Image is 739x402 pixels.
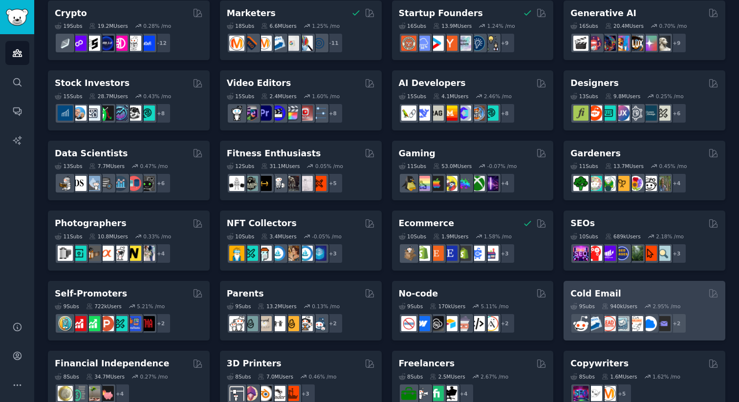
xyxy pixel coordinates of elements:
[298,36,313,51] img: MarketingResearch
[284,316,299,331] img: NewParents
[570,358,629,370] h2: Copywriters
[614,316,630,331] img: coldemail
[666,173,687,193] div: + 4
[415,316,430,331] img: webflow
[573,386,588,401] img: SEO
[270,36,285,51] img: Emailmarketing
[112,36,128,51] img: defiblockchain
[55,233,82,240] div: 11 Sub s
[601,36,616,51] img: deepdream
[399,233,426,240] div: 10 Sub s
[315,163,343,169] div: 0.05 % /mo
[433,22,472,29] div: 13.9M Users
[55,217,127,230] h2: Photographers
[659,163,687,169] div: 0.45 % /mo
[6,9,28,26] img: GummySearch logo
[58,246,73,261] img: analog
[270,316,285,331] img: toddlers
[257,386,272,401] img: blender
[642,316,657,331] img: B2BSaaS
[85,246,100,261] img: AnalogCommunity
[470,36,485,51] img: Entrepreneurship
[227,93,254,100] div: 15 Sub s
[58,36,73,51] img: ethfinance
[470,246,485,261] img: ecommercemarketing
[140,106,155,121] img: technicalanalysis
[309,373,337,380] div: 0.46 % /mo
[243,176,258,191] img: GymMotivation
[85,176,100,191] img: statistics
[99,106,114,121] img: Trading
[55,148,128,160] h2: Data Scientists
[71,176,87,191] img: datascience
[429,316,444,331] img: NoCodeSaaS
[495,33,515,53] div: + 9
[614,36,630,51] img: sdforall
[587,246,602,261] img: TechSEO
[257,246,272,261] img: NFTmarket
[243,316,258,331] img: SingleParents
[85,36,100,51] img: ethstaker
[601,246,616,261] img: seogrowth
[227,217,297,230] h2: NFT Collectors
[442,106,457,121] img: MistralAI
[140,36,155,51] img: defi_
[143,22,171,29] div: 0.28 % /mo
[270,106,285,121] img: VideoEditors
[311,246,326,261] img: DigitalItems
[257,36,272,51] img: AskMarketing
[58,106,73,121] img: dividends
[483,106,499,121] img: AIDevelopersSociety
[284,36,299,51] img: googleads
[229,246,244,261] img: NFTExchange
[227,22,254,29] div: 18 Sub s
[601,316,616,331] img: LeadGeneration
[614,246,630,261] img: SEO_cases
[399,7,483,20] h2: Startup Founders
[655,316,671,331] img: EmailOutreach
[298,246,313,261] img: OpenseaMarket
[642,36,657,51] img: starryai
[140,176,155,191] img: data
[143,233,171,240] div: 0.33 % /mo
[456,36,471,51] img: indiehackers
[442,36,457,51] img: ycombinator
[570,22,598,29] div: 16 Sub s
[430,373,465,380] div: 2.5M Users
[71,316,87,331] img: youtubepromotion
[112,176,128,191] img: analytics
[89,93,128,100] div: 28.7M Users
[151,243,171,264] div: + 4
[243,106,258,121] img: editors
[270,176,285,191] img: weightroom
[399,93,426,100] div: 15 Sub s
[137,303,165,310] div: 5.21 % /mo
[495,243,515,264] div: + 3
[573,176,588,191] img: vegetablegardening
[270,386,285,401] img: ender3
[323,313,343,334] div: + 2
[601,386,616,401] img: content_marketing
[58,316,73,331] img: AppIdeas
[442,246,457,261] img: EtsySellers
[573,316,588,331] img: sales
[456,316,471,331] img: nocodelowcode
[312,93,340,100] div: 1.60 % /mo
[587,106,602,121] img: logodesign
[85,106,100,121] img: Forex
[99,246,114,261] img: SonyAlpha
[284,176,299,191] img: fitness30plus
[86,303,122,310] div: 722k Users
[298,176,313,191] img: physicaltherapy
[401,246,416,261] img: dropship
[227,163,254,169] div: 12 Sub s
[666,33,687,53] div: + 9
[399,148,435,160] h2: Gaming
[602,303,637,310] div: 940k Users
[323,103,343,124] div: + 8
[55,163,82,169] div: 13 Sub s
[656,93,684,100] div: 0.25 % /mo
[126,316,141,331] img: betatests
[99,386,114,401] img: fatFIRE
[399,163,426,169] div: 11 Sub s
